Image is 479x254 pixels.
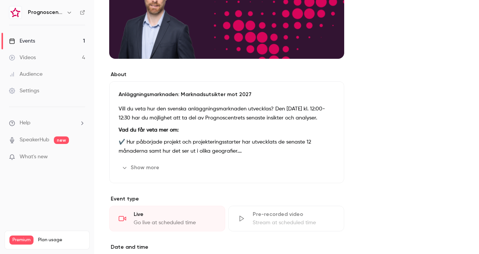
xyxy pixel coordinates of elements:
button: Show more [119,162,164,174]
div: LiveGo live at scheduled time [109,206,225,231]
div: Go live at scheduled time [134,219,216,226]
strong: Vad du får veta mer om: [119,127,178,133]
span: Plan usage [38,237,85,243]
span: What's new [20,153,48,161]
img: Prognoscentret | Powered by Hubexo [9,6,21,18]
a: SpeakerHub [20,136,49,144]
h6: Prognoscentret | Powered by Hubexo [28,9,63,16]
p: ✔️ Hur påbörjade projekt och projekteringsstarter har utvecklats de senaste 12 månaderna samt hur... [119,138,335,156]
label: About [109,71,344,78]
div: Live [134,211,216,218]
li: help-dropdown-opener [9,119,85,127]
div: Pre-recorded videoStream at scheduled time [228,206,344,231]
span: Help [20,119,31,127]
p: Anläggningsmarknaden: Marknadsutsikter mot 2027 [119,91,335,98]
iframe: Noticeable Trigger [76,154,85,161]
div: Audience [9,70,43,78]
p: Vill du veta hur den svenska anläggningsmarknaden utvecklas? Den [DATE] kl. 12:00-12:30 har du mö... [119,104,335,122]
div: Stream at scheduled time [253,219,335,226]
span: Premium [9,236,34,245]
label: Date and time [109,243,344,251]
div: Events [9,37,35,45]
p: Event type [109,195,344,203]
div: Videos [9,54,36,61]
div: Settings [9,87,39,95]
span: new [54,136,69,144]
div: Pre-recorded video [253,211,335,218]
